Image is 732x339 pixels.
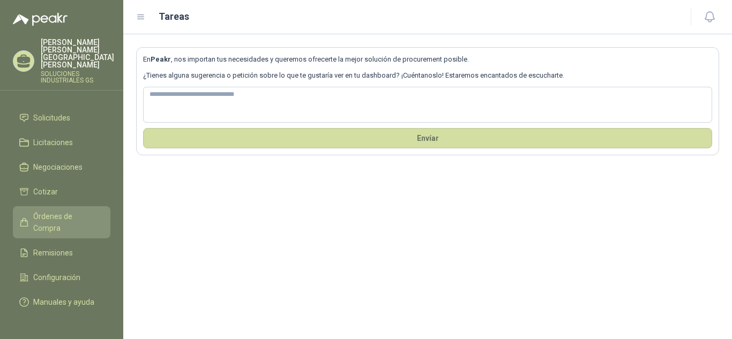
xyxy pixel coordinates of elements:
h1: Tareas [159,9,189,24]
p: [PERSON_NAME] [PERSON_NAME] [GEOGRAPHIC_DATA][PERSON_NAME] [41,39,114,69]
span: Remisiones [33,247,73,259]
a: Órdenes de Compra [13,206,110,238]
img: Logo peakr [13,13,68,26]
p: SOLUCIONES INDUSTRIALES GS [41,71,114,84]
button: Envíar [143,128,712,148]
span: Negociaciones [33,161,83,173]
span: Solicitudes [33,112,70,124]
span: Órdenes de Compra [33,210,100,234]
a: Solicitudes [13,108,110,128]
span: Licitaciones [33,137,73,148]
a: Cotizar [13,182,110,202]
a: Licitaciones [13,132,110,153]
span: Manuales y ayuda [33,296,94,308]
a: Remisiones [13,243,110,263]
p: En , nos importan tus necesidades y queremos ofrecerte la mejor solución de procurement posible. [143,54,712,65]
span: Cotizar [33,186,58,198]
p: ¿Tienes alguna sugerencia o petición sobre lo que te gustaría ver en tu dashboard? ¡Cuéntanoslo! ... [143,70,712,81]
span: Configuración [33,272,80,283]
a: Configuración [13,267,110,288]
a: Negociaciones [13,157,110,177]
a: Manuales y ayuda [13,292,110,312]
b: Peakr [151,55,171,63]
